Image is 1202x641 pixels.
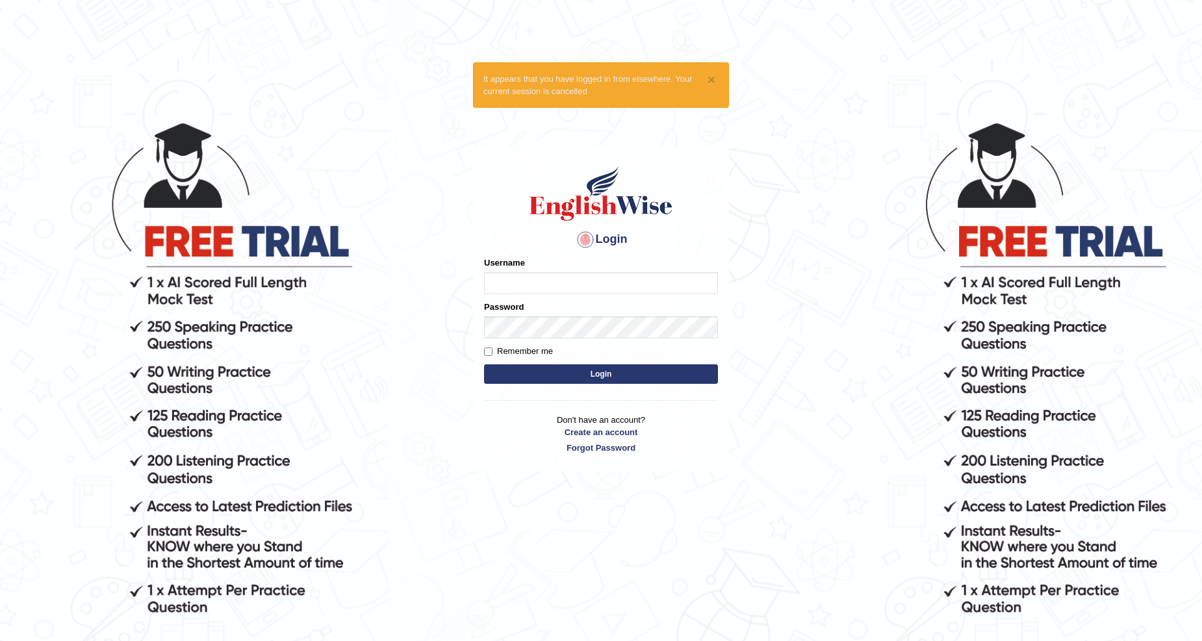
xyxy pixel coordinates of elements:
button: Login [484,364,718,384]
div: It appears that you have logged in from elsewhere. Your current session is cancelled [473,62,729,108]
input: Remember me [484,347,492,356]
a: Forgot Password [484,442,718,454]
img: Logo of English Wise sign in for intelligent practice with AI [527,164,675,223]
button: × [708,73,715,86]
p: Don't have an account? [484,414,718,454]
label: Username [484,257,525,269]
a: Create an account [484,426,718,438]
h4: Login [484,229,718,250]
label: Password [484,301,524,313]
label: Remember me [484,345,553,358]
